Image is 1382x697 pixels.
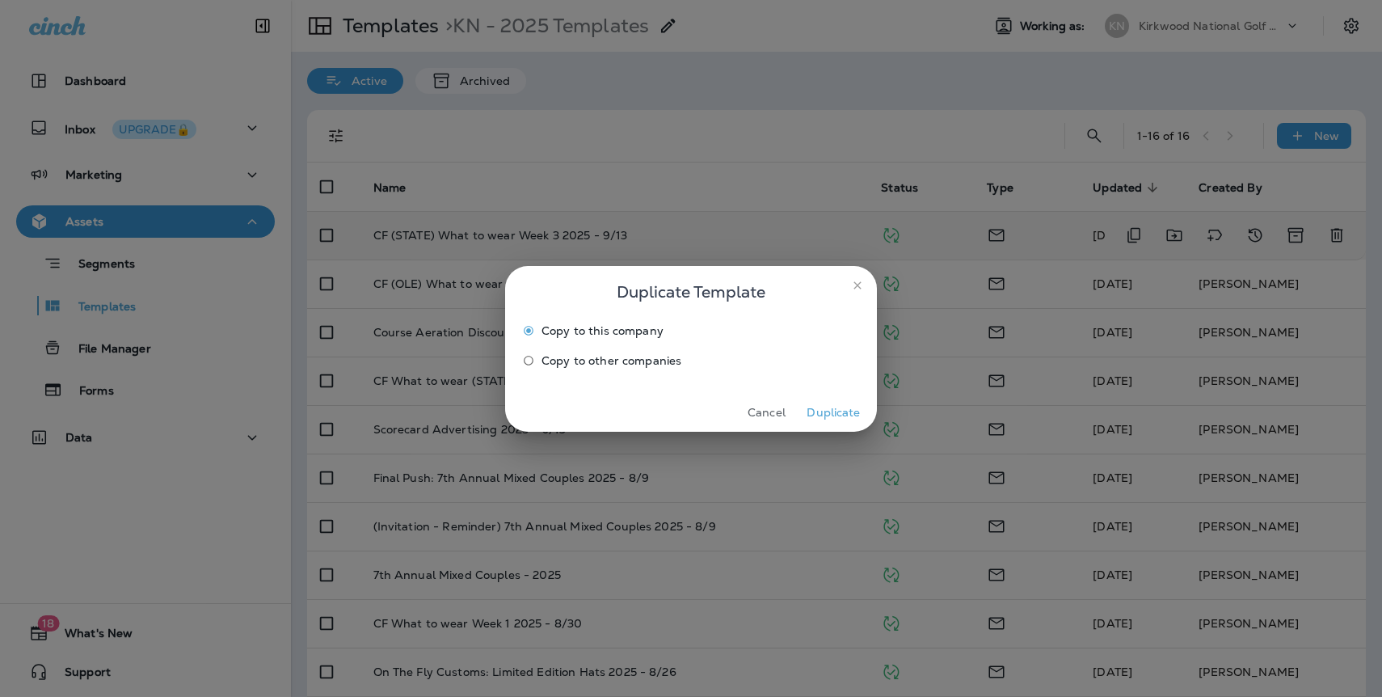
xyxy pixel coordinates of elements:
button: close [845,272,870,298]
span: Duplicate Template [617,279,765,305]
span: Copy to this company [541,324,664,337]
button: Cancel [736,400,797,425]
button: Duplicate [803,400,864,425]
span: Copy to other companies [541,354,681,367]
